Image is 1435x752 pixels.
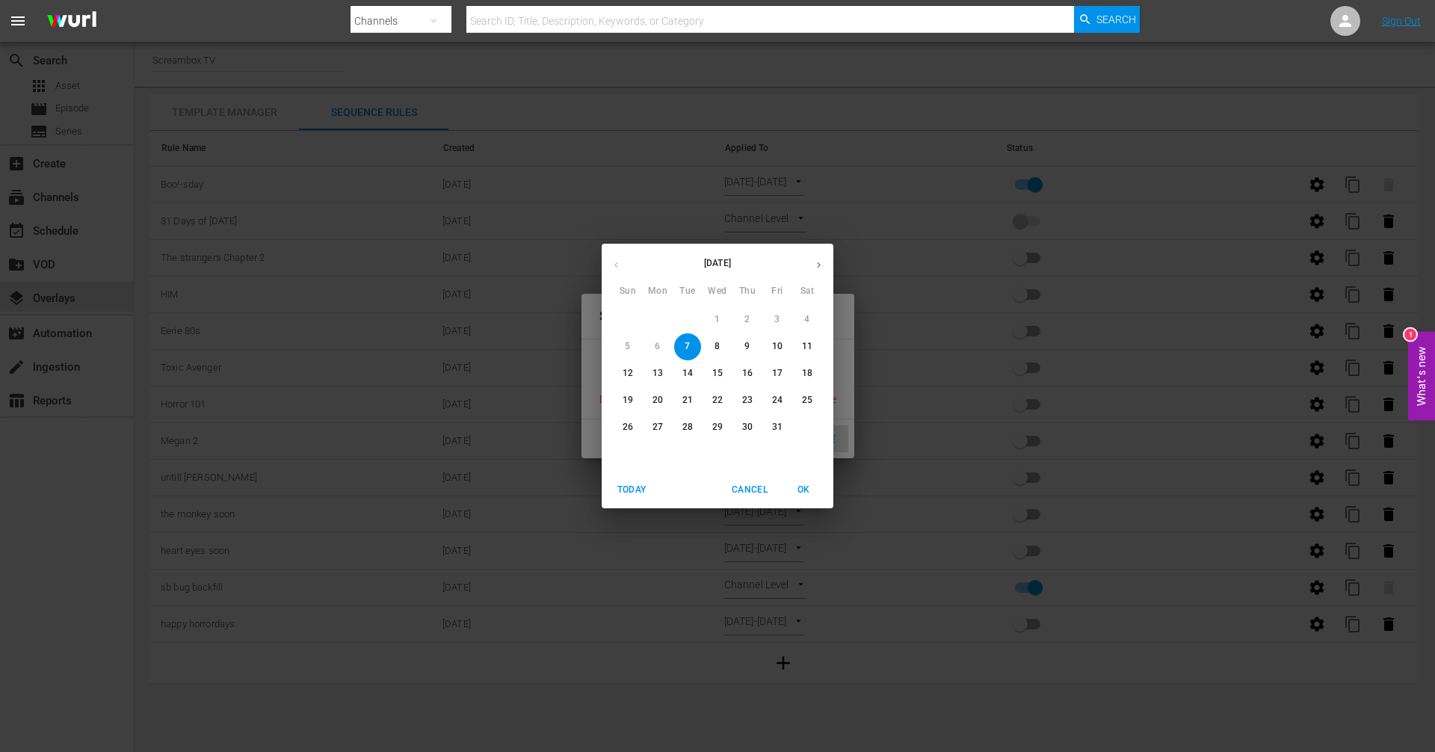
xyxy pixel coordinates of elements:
button: 7 [674,333,701,360]
button: 22 [704,387,731,414]
button: 8 [704,333,731,360]
button: 28 [674,414,701,441]
span: Tue [674,284,701,299]
img: ans4CAIJ8jUAAAAAAAAAAAAAAAAAAAAAAAAgQb4GAAAAAAAAAAAAAAAAAAAAAAAAJMjXAAAAAAAAAAAAAAAAAAAAAAAAgAT5G... [36,4,108,39]
span: Today [614,482,649,498]
p: 21 [682,394,693,407]
button: 21 [674,387,701,414]
p: 23 [742,394,753,407]
p: 16 [742,367,753,380]
button: 11 [794,333,821,360]
span: Fri [764,284,791,299]
button: 15 [704,360,731,387]
button: OK [780,478,827,502]
p: 25 [802,394,812,407]
p: 20 [652,394,663,407]
p: 30 [742,421,753,434]
button: Open Feedback Widget [1408,332,1435,421]
span: OK [786,482,821,498]
span: Search [1096,6,1136,33]
span: Wed [704,284,731,299]
button: 24 [764,387,791,414]
p: 22 [712,394,723,407]
button: Today [608,478,655,502]
span: Sat [794,284,821,299]
button: 13 [644,360,671,387]
p: 13 [652,367,663,380]
button: 27 [644,414,671,441]
button: 9 [734,333,761,360]
button: Cancel [726,478,774,502]
p: 26 [623,421,633,434]
p: 7 [685,340,690,353]
p: 19 [623,394,633,407]
p: 11 [802,340,812,353]
button: 29 [704,414,731,441]
button: 18 [794,360,821,387]
span: Thu [734,284,761,299]
p: 28 [682,421,693,434]
div: 1 [1404,329,1416,341]
p: 8 [715,340,720,353]
button: 26 [614,414,641,441]
p: 14 [682,367,693,380]
p: 24 [772,394,783,407]
p: 29 [712,421,723,434]
p: 9 [744,340,750,353]
button: 17 [764,360,791,387]
p: 18 [802,367,812,380]
button: 20 [644,387,671,414]
p: 10 [772,340,783,353]
button: 23 [734,387,761,414]
p: 12 [623,367,633,380]
p: [DATE] [631,256,804,270]
p: 17 [772,367,783,380]
button: 10 [764,333,791,360]
button: 25 [794,387,821,414]
p: 31 [772,421,783,434]
p: 27 [652,421,663,434]
p: 15 [712,367,723,380]
span: Cancel [732,482,768,498]
a: Sign Out [1382,15,1421,27]
button: 30 [734,414,761,441]
button: 16 [734,360,761,387]
button: 19 [614,387,641,414]
span: menu [9,12,27,30]
span: Mon [644,284,671,299]
button: 14 [674,360,701,387]
button: 31 [764,414,791,441]
button: 12 [614,360,641,387]
span: Sun [614,284,641,299]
